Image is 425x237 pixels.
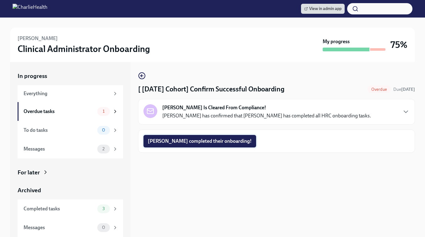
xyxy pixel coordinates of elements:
span: 1 [99,109,108,114]
span: Due [393,87,415,92]
h6: [PERSON_NAME] [18,35,58,42]
a: Archived [18,186,123,194]
div: Messages [24,224,95,231]
a: Messages2 [18,140,123,158]
button: [PERSON_NAME] completed their onboarding! [143,135,256,147]
strong: My progress [323,38,350,45]
a: View in admin app [301,4,345,14]
span: September 13th, 2025 10:00 [393,86,415,92]
a: For later [18,168,123,177]
a: Completed tasks3 [18,199,123,218]
strong: [PERSON_NAME] Is Cleared From Compliance! [162,104,266,111]
div: Messages [24,146,95,152]
a: Overdue tasks1 [18,102,123,121]
div: Completed tasks [24,205,95,212]
span: 0 [98,225,109,230]
h3: 75% [390,39,407,50]
a: Everything [18,85,123,102]
strong: [DATE] [401,87,415,92]
h3: Clinical Administrator Onboarding [18,43,150,54]
div: For later [18,168,40,177]
div: To do tasks [24,127,95,134]
span: [PERSON_NAME] completed their onboarding! [148,138,252,144]
a: To do tasks0 [18,121,123,140]
div: Overdue tasks [24,108,95,115]
span: 3 [99,206,109,211]
span: 0 [98,128,109,132]
p: [PERSON_NAME] has confirmed that [PERSON_NAME] has completed all HRC onboarding tasks. [162,112,371,119]
span: 2 [99,147,108,151]
img: CharlieHealth [13,4,47,14]
span: Overdue [368,87,391,92]
div: Everything [24,90,110,97]
a: Messages0 [18,218,123,237]
a: In progress [18,72,123,80]
span: View in admin app [304,6,342,12]
h4: [ [DATE] Cohort] Confirm Successful Onboarding [138,85,284,94]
